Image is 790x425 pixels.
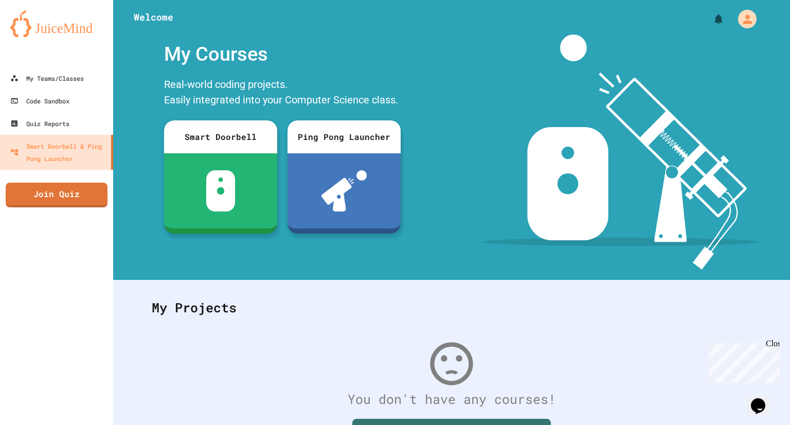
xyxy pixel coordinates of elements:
[10,95,69,107] div: Code Sandbox
[10,10,103,37] img: logo-orange.svg
[321,170,367,211] img: ppl-with-ball.png
[727,7,759,31] div: My Account
[141,389,762,409] div: You don't have any courses!
[164,120,277,153] div: Smart Doorbell
[10,140,107,165] div: Smart Doorbell & Ping Pong Launcher
[483,34,759,270] img: banner-image-my-projects.png
[705,339,780,383] iframe: chat widget
[10,72,84,84] div: My Teams/Classes
[141,288,762,328] div: My Projects
[4,4,71,65] div: Chat with us now!Close
[6,183,107,207] a: Join Quiz
[693,10,727,28] div: My Notifications
[10,117,69,130] div: Quiz Reports
[159,34,406,74] div: My Courses
[206,170,236,211] img: sdb-white.svg
[159,74,406,113] div: Real-world coding projects. Easily integrated into your Computer Science class.
[747,384,780,415] iframe: chat widget
[288,120,401,153] div: Ping Pong Launcher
